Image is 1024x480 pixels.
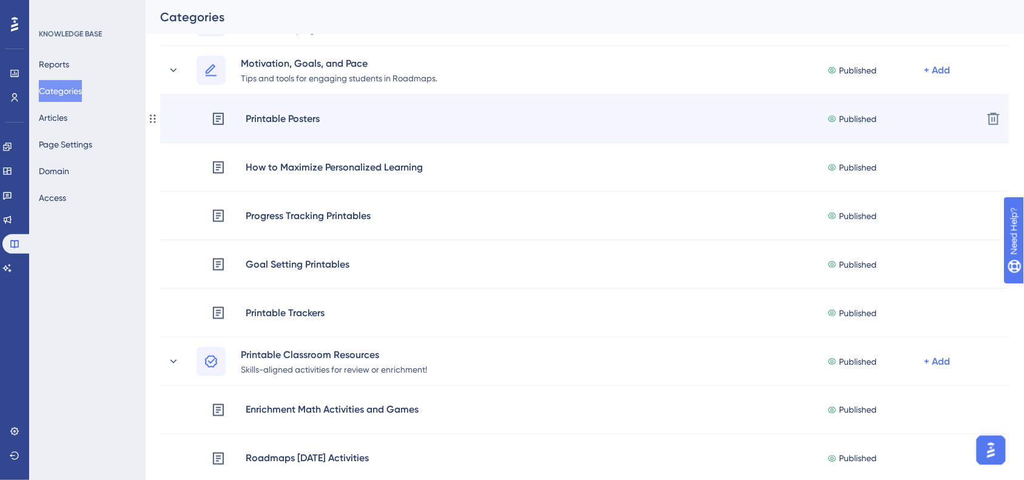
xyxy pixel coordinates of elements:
[39,134,92,155] button: Page Settings
[840,257,877,272] span: Published
[39,53,69,75] button: Reports
[840,209,877,223] span: Published
[240,70,438,85] div: Tips and tools for engaging students in Roadmaps.
[240,347,428,362] div: Printable Classroom Resources
[840,354,877,369] span: Published
[840,306,877,320] span: Published
[245,111,320,127] div: Printable Posters
[245,402,419,418] div: Enrichment Math Activities and Games
[245,160,423,175] div: How to Maximize Personalized Learning
[840,160,877,175] span: Published
[840,403,877,417] span: Published
[245,451,369,467] div: Roadmaps [DATE] Activities
[973,432,1009,468] iframe: UserGuiding AI Assistant Launcher
[840,451,877,466] span: Published
[925,63,951,78] div: + Add
[840,63,877,78] span: Published
[245,208,371,224] div: Progress Tracking Printables
[840,112,877,126] span: Published
[39,80,82,102] button: Categories
[240,56,438,70] div: Motivation, Goals, and Pace
[39,160,69,182] button: Domain
[240,362,428,376] div: Skills-aligned activities for review or enrichment!
[39,107,67,129] button: Articles
[160,8,979,25] div: Categories
[39,187,66,209] button: Access
[925,354,951,369] div: + Add
[245,305,325,321] div: Printable Trackers
[245,257,350,272] div: Goal Setting Printables
[29,3,76,18] span: Need Help?
[39,29,102,39] div: KNOWLEDGE BASE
